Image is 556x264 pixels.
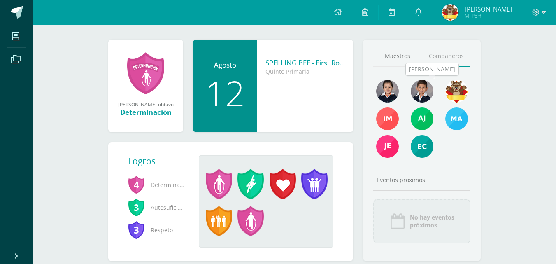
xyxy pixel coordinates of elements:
[445,80,468,103] img: 0233a04483394d339a6a8059c1b5b906.png
[410,213,454,229] span: No hay eventos próximos
[201,60,249,70] div: Agosto
[445,107,468,130] img: e092dafe52471a00fb27f0b42cda56ad.png
[201,76,249,110] div: 12
[376,135,399,158] img: 9076f1a11b9104480f046e3b7cfbd5d4.png
[376,107,399,130] img: d51a544b20fbada5847471f97d5df6fb.png
[128,196,186,219] span: Autosuficiencia
[128,220,144,239] span: 3
[409,65,455,73] div: [PERSON_NAME]
[422,46,470,67] a: Compañeros
[128,173,186,196] span: Determinación
[442,4,458,21] img: 55cd4609078b6f5449d0df1f1668bde8.png
[389,213,406,229] img: event_icon.png
[465,5,512,13] span: [PERSON_NAME]
[376,80,399,103] img: 5cc215c3619c8112c53f85aac3bf65ca.png
[128,175,144,194] span: 4
[411,107,433,130] img: 5de56fc1f39d24115b7df88dfeacedc6.png
[128,155,192,167] div: Logros
[116,101,175,107] div: [PERSON_NAME] obtuvo
[373,176,470,184] div: Eventos próximos
[411,80,433,103] img: b4ffb51d9bc403c3e4962e06a497738b.png
[116,107,175,117] div: Determinación
[128,219,186,241] span: Respeto
[265,68,345,75] div: Quinto Primaria
[128,198,144,217] span: 3
[373,46,422,67] a: Maestros
[465,12,512,19] span: Mi Perfil
[411,135,433,158] img: ae43dc4030ca9a6ec794001d762a1f67.png
[265,58,345,68] div: SPELLING BEE - First Round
